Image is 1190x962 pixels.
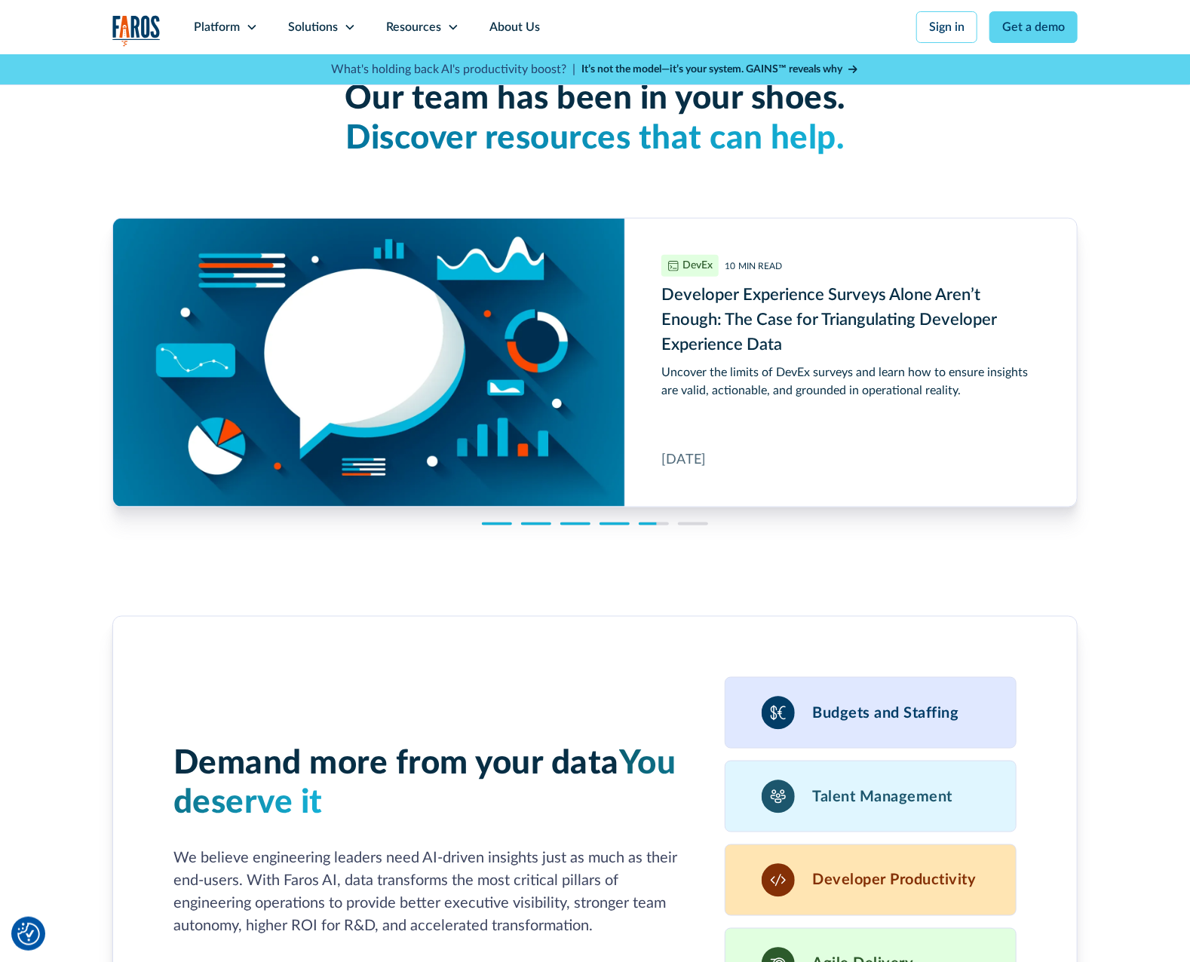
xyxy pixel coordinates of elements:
p: What's holding back AI's productivity boost? | [331,60,575,78]
div: Solutions [288,18,338,36]
a: Get a demo [989,11,1078,43]
h3: Developer Productivity [813,872,977,890]
h3: Demand more from your data [173,744,680,824]
div: Platform [194,18,240,36]
a: Developer Experience Surveys Alone Aren’t Enough: The Case for Triangulating Developer Experience... [113,219,1077,507]
div: [DATE] [661,450,706,470]
div: Uncover the limits of DevEx surveys and learn how to ensure insights are valid, actionable, and g... [661,363,1041,400]
a: It’s not the model—it’s your system. GAINS™ reveals why [581,62,859,78]
strong: It’s not the model—it’s your system. GAINS™ reveals why [581,64,842,75]
p: We believe engineering leaders need AI-driven insights just as much as their end-users. With Faro... [173,847,689,938]
h3: Developer Experience Surveys Alone Aren’t Enough: The Case for Triangulating Developer Experience... [661,283,1041,357]
h3: Budgets and Staffing [813,704,959,722]
h3: Talent Management [813,788,953,806]
img: Logo of the analytics and reporting company Faros. [112,15,161,46]
button: Cookie Settings [17,923,40,945]
span: You deserve it [173,747,676,820]
img: Developer Experience Surveys Alone Aren’t Enough: The Case for Triangulating Developer Experience... [667,260,679,272]
h3: Our team has been in your shoes. [112,79,1078,159]
img: Revisit consent button [17,923,40,945]
div: DevEx [682,258,713,274]
span: Discover resources that can help. [345,122,845,155]
a: home [112,15,161,46]
div: Resources [386,18,441,36]
a: Sign in [916,11,977,43]
div: MIN READ [738,259,782,273]
div: 10 [725,259,735,273]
